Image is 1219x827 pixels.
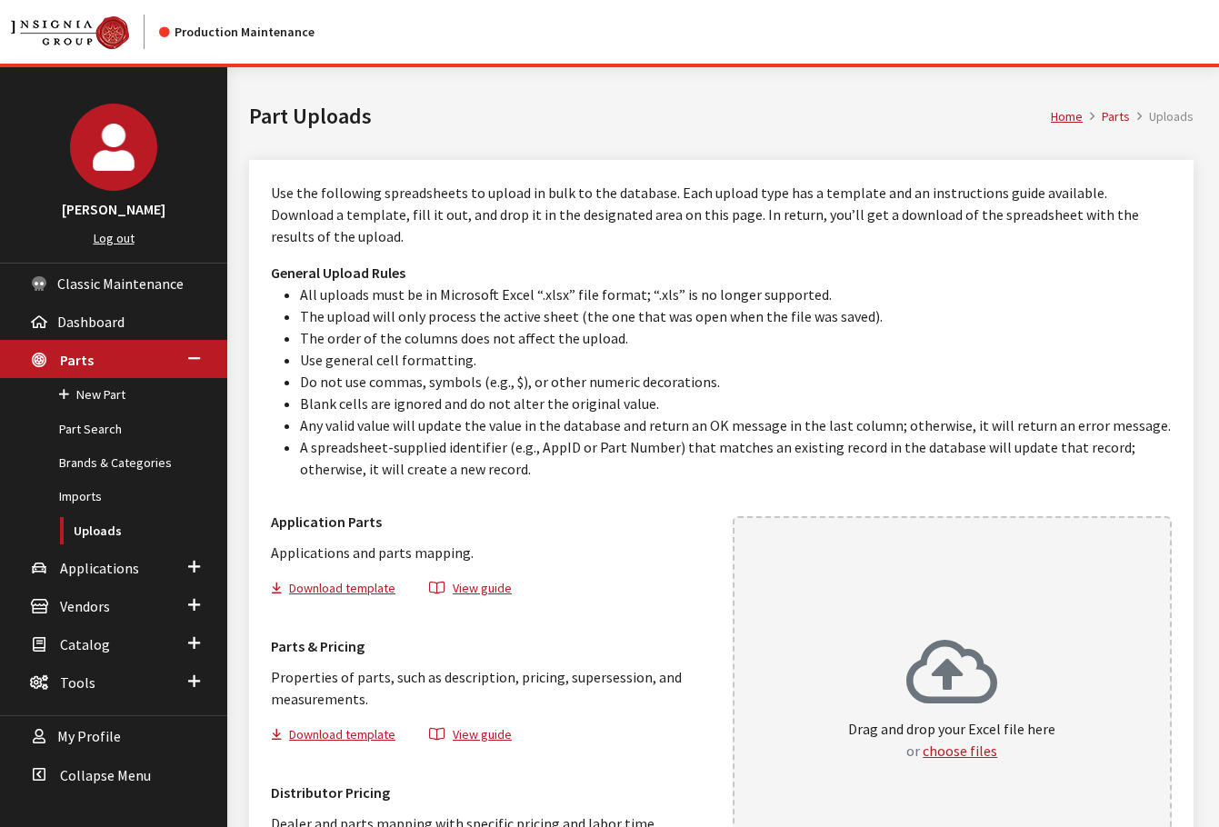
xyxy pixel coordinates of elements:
[18,198,209,220] h3: [PERSON_NAME]
[271,666,711,710] p: Properties of parts, such as description, pricing, supersession, and measurements.
[271,782,711,803] h3: Distributor Pricing
[60,766,151,784] span: Collapse Menu
[60,559,139,577] span: Applications
[271,578,411,604] button: Download template
[300,327,1172,349] li: The order of the columns does not affect the upload.
[271,724,411,751] button: Download template
[57,274,184,293] span: Classic Maintenance
[60,635,110,653] span: Catalog
[300,393,1172,414] li: Blank cells are ignored and do not alter the original value.
[271,635,711,657] h3: Parts & Pricing
[906,742,920,760] span: or
[923,740,997,762] button: choose files
[414,578,527,604] button: View guide
[11,15,159,49] a: Insignia Group logo
[300,436,1172,480] li: A spreadsheet-supplied identifier (e.g., AppID or Part Number) that matches an existing record in...
[300,414,1172,436] li: Any valid value will update the value in the database and return an OK message in the last column...
[300,371,1172,393] li: Do not use commas, symbols (e.g., $), or other numeric decorations.
[271,542,711,563] p: Applications and parts mapping.
[271,182,1172,247] p: Use the following spreadsheets to upload in bulk to the database. Each upload type has a template...
[159,23,315,42] div: Production Maintenance
[57,728,121,746] span: My Profile
[1130,107,1194,126] li: Uploads
[249,100,1051,133] h1: Part Uploads
[848,718,1055,762] p: Drag and drop your Excel file here
[60,597,110,615] span: Vendors
[271,262,1172,284] h3: General Upload Rules
[271,511,711,533] h3: Application Parts
[414,724,527,751] button: View guide
[60,673,95,692] span: Tools
[1051,108,1083,125] a: Home
[300,349,1172,371] li: Use general cell formatting.
[60,351,94,369] span: Parts
[70,104,157,191] img: Kirsten Dart
[1083,107,1130,126] li: Parts
[300,284,1172,305] li: All uploads must be in Microsoft Excel “.xlsx” file format; “.xls” is no longer supported.
[94,230,135,246] a: Log out
[57,313,125,331] span: Dashboard
[300,305,1172,327] li: The upload will only process the active sheet (the one that was open when the file was saved).
[11,16,129,49] img: Catalog Maintenance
